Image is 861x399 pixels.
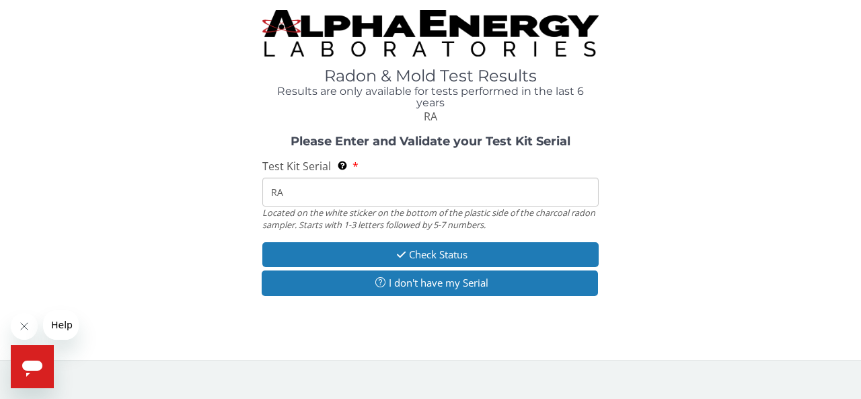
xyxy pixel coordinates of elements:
iframe: Message from company [43,310,79,340]
span: RA [424,109,437,124]
h1: Radon & Mold Test Results [262,67,599,85]
span: Test Kit Serial [262,159,331,174]
button: Check Status [262,242,599,267]
h4: Results are only available for tests performed in the last 6 years [262,85,599,109]
iframe: Close message [11,313,38,340]
strong: Please Enter and Validate your Test Kit Serial [291,134,570,149]
div: Located on the white sticker on the bottom of the plastic side of the charcoal radon sampler. Sta... [262,207,599,231]
img: TightCrop.jpg [262,10,599,57]
iframe: Button to launch messaging window [11,345,54,388]
button: I don't have my Serial [262,270,598,295]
